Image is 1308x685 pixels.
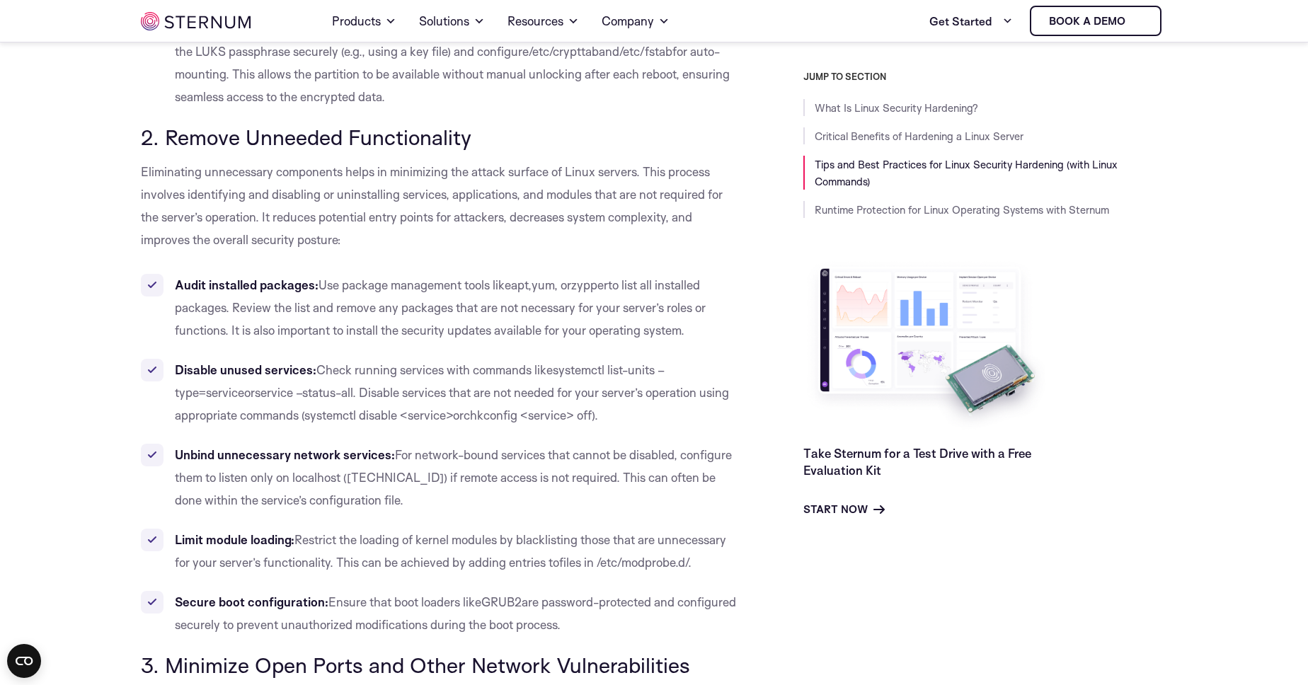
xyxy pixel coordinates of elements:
[803,501,885,518] a: Start Now
[419,1,485,41] a: Solutions
[507,1,579,41] a: Resources
[602,1,670,41] a: Company
[815,158,1118,188] a: Tips and Best Practices for Linux Security Hardening (with Linux Commands)
[175,44,730,104] span: for auto-mounting. This allows the partition to be available without manual unlocking after each ...
[7,644,41,678] button: Open CMP widget
[141,164,723,247] span: Eliminating unnecessary components helps in minimizing the attack surface of Linux servers. This ...
[815,203,1109,217] a: Runtime Protection for Linux Operating Systems with Sternum
[175,447,395,462] b: Unbind unnecessary network services:
[559,555,688,570] span: files in /etc/modprobe.d/
[529,44,599,59] span: /etc/crypttab
[619,44,672,59] span: /etc/fstab
[175,277,706,338] span: to list all installed packages. Review the list and remove any packages that are not necessary fo...
[175,594,736,632] span: are password-protected and configured securely to prevent unauthorized modifications during the b...
[175,277,319,292] b: Audit installed packages:
[175,532,726,570] span: Restrict the loading of kernel modules by blacklisting those that are unnecessary for your server...
[319,277,511,292] span: Use package management tools like
[481,594,522,609] span: GRUB2
[803,446,1031,478] a: Take Sternum for a Test Drive with a Free Evaluation Kit
[304,408,453,422] span: systemctl disable <service>
[141,12,251,30] img: sternum iot
[815,101,978,115] a: What Is Linux Security Hardening?
[255,385,352,400] span: service –status-all
[175,532,294,547] b: Limit module loading:
[175,362,316,377] b: Disable unused services:
[528,277,532,292] span: ,
[175,385,729,422] span: . Disable services that are not needed for your server’s operation using appropriate commands (
[571,277,608,292] span: zypper
[464,408,592,422] span: chkconfig <service> off
[332,1,396,41] a: Products
[175,594,328,609] b: Secure boot configuration:
[175,447,732,507] span: For network-bound services that cannot be disabled, configure them to listen only on localhost ([...
[328,594,481,609] span: Ensure that boot loaders like
[453,408,464,422] span: or
[141,124,471,150] span: 2. Remove Unneeded Functionality
[244,385,255,400] span: or
[688,555,692,570] span: .
[1030,6,1161,36] a: Book a demo
[803,258,1051,434] img: Take Sternum for a Test Drive with a Free Evaluation Kit
[803,71,1167,82] h3: JUMP TO SECTION
[592,408,598,422] span: ).
[175,362,665,400] span: systemctl list-units –type=service
[929,7,1013,35] a: Get Started
[532,277,554,292] span: yum
[1131,16,1142,27] img: sternum iot
[316,362,553,377] span: Check running services with commands like
[599,44,619,59] span: and
[815,129,1023,143] a: Critical Benefits of Hardening a Linux Server
[141,652,690,678] span: 3. Minimize Open Ports and Other Network Vulnerabilities
[554,277,571,292] span: , or
[511,277,528,292] span: apt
